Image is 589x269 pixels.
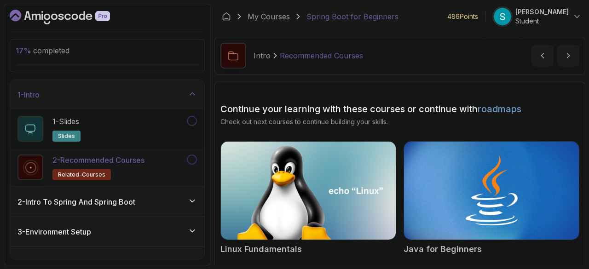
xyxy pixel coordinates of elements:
span: slides [58,132,75,140]
span: related-courses [58,171,105,178]
p: Spring Boot for Beginners [306,11,398,22]
a: My Courses [248,11,290,22]
button: 1-Slidesslides [17,116,197,142]
img: Java for Beginners card [404,142,579,240]
span: completed [16,46,69,55]
p: Intro [254,50,271,61]
button: user profile image[PERSON_NAME]Student [493,7,582,26]
p: 1 - Slides [52,116,79,127]
p: 486 Points [447,12,478,21]
h2: Continue your learning with these courses or continue with [220,103,579,115]
p: 2 - Recommended Courses [52,155,144,166]
button: 2-Recommended Coursesrelated-courses [17,155,197,180]
p: Check out next courses to continue building your skills. [220,117,579,126]
p: Student [515,17,569,26]
a: Linux Fundamentals cardLinux Fundamentals [220,141,396,256]
button: 3-Environment Setup [10,217,204,246]
h3: 1 - Intro [17,89,40,100]
button: 2-Intro To Spring And Spring Boot [10,187,204,217]
h3: 4 - Your First Spring Boot Api [17,256,114,267]
button: previous content [531,45,554,67]
p: [PERSON_NAME] [515,7,569,17]
button: next content [557,45,579,67]
h2: Linux Fundamentals [220,243,302,256]
img: user profile image [494,8,511,25]
a: Java for Beginners cardJava for Beginners [404,141,579,256]
a: Dashboard [10,10,131,24]
h3: 2 - Intro To Spring And Spring Boot [17,196,135,207]
a: Dashboard [222,12,231,21]
a: roadmaps [478,103,521,114]
span: 17 % [16,46,31,55]
img: Linux Fundamentals card [221,142,396,240]
p: Recommended Courses [280,50,363,61]
h3: 3 - Environment Setup [17,226,91,237]
button: 1-Intro [10,80,204,109]
h2: Java for Beginners [404,243,482,256]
